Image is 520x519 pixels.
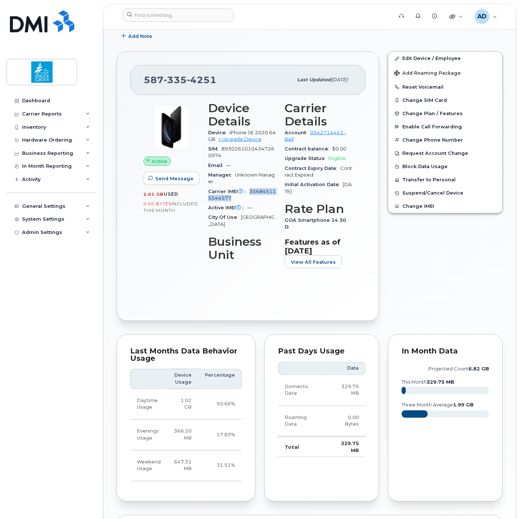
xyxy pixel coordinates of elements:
span: included this month [143,201,198,213]
span: Initial Activation Date [285,182,343,187]
th: Data [327,362,366,375]
button: Request Account Change [388,147,502,160]
td: 1.02 GB [167,389,198,420]
span: Last updated [297,77,331,82]
span: AD [477,12,487,21]
span: Contract Expired [285,166,352,178]
span: Account [285,130,310,135]
td: 366.20 MB [167,420,198,451]
td: 329.75 MB [327,437,366,457]
span: 356845115544577 [208,189,276,201]
text: projected count [428,366,489,372]
tspan: 329.75 MB [427,380,454,385]
td: Domestic Data [278,375,327,406]
span: View All Features [291,259,336,266]
span: Active [152,158,168,165]
span: 4251 [187,74,217,85]
button: View All Features [285,255,342,269]
span: Send Message [155,175,193,182]
span: Manager [208,172,235,178]
h3: Rate Plan [285,202,352,216]
span: iPhone SE 2020 64GB [208,130,276,142]
span: Eligible [328,156,346,161]
span: Email [208,163,226,168]
tspan: 1.99 GB [453,402,474,408]
button: Change SIM Card [388,94,502,107]
span: Suspend/Cancel Device [402,191,463,196]
td: Daytime Usage [130,389,167,420]
td: 329.75 MB [327,375,366,406]
span: 2.01 GB [143,192,164,197]
img: image20231002-3703462-2fle3a.jpeg [149,105,193,149]
button: Reset Voicemail [388,81,502,94]
tr: Weekdays from 6:00pm to 8:00am [130,420,242,451]
tr: Friday from 6:00pm to Monday 8:00am [130,451,242,481]
a: + Upgrade Device [218,136,261,142]
h3: Device Details [208,102,276,128]
span: — [247,205,252,210]
span: [DATE] [331,77,348,82]
button: Transfer to Personal [388,173,502,186]
span: [GEOGRAPHIC_DATA] [208,214,275,227]
span: Add Roaming Package [394,70,461,77]
span: 335 [164,74,187,85]
text: three month average [401,402,474,408]
span: Device [208,130,229,135]
div: Allan Dumapal [470,9,502,24]
button: Add Roaming Package [388,65,502,80]
td: 0.00 Bytes [327,406,366,437]
th: Percentage [198,369,242,389]
span: Carrier IMEI [208,189,249,194]
button: Send Message [143,172,200,185]
span: GOA Smartphone 14 30D [285,217,346,230]
span: Unknown Manager [208,172,275,184]
span: SIM [208,146,221,152]
h3: Features as of [DATE] [285,238,352,255]
div: Last Months Data Behavior Usage [130,348,242,362]
span: $0.00 [332,146,346,152]
td: Evenings Usage [130,420,167,451]
span: 0.00 Bytes [143,201,171,206]
button: Block Data Usage [388,160,502,173]
td: Total [278,437,327,457]
span: Contract balance [285,146,332,152]
span: City Of Use [208,214,241,220]
td: 31.51% [198,451,242,481]
span: [DATE] [285,182,352,194]
h3: Business Unit [208,235,276,262]
div: In Month Data [402,348,489,355]
button: Enable Call Forwarding [388,120,502,134]
span: Change Plan / Features [402,111,463,116]
h3: Carrier Details [285,102,352,128]
span: Contract Expiry Date [285,166,340,171]
span: 587 [144,74,217,85]
div: Quicklinks [444,9,468,24]
span: — [226,163,231,168]
a: Edit Device / Employee [388,52,502,65]
button: Add Note [117,29,159,43]
div: Past Days Usage [278,348,366,355]
tspan: 6.82 GB [469,366,489,372]
a: 0542714443 - Bell [285,130,346,142]
span: Upgrade Status [285,156,328,161]
span: Active IMEI [208,205,247,210]
td: 50.66% [198,389,242,420]
input: Find something... [122,8,234,22]
td: Roaming Data [278,406,327,437]
button: Change Phone Number [388,134,502,147]
td: 647.31 MB [167,451,198,481]
span: 89302610104347260974 [208,146,274,158]
td: 17.83% [198,420,242,451]
span: Enable Call Forwarding [402,124,462,129]
button: Suspend/Cancel Device [388,186,502,200]
button: Change Plan / Features [388,107,502,120]
td: Weekend Usage [130,451,167,481]
span: Add Note [128,33,152,40]
text: this month [401,380,454,385]
button: Change IMEI [388,200,502,213]
th: Device Usage [167,369,198,389]
span: used [164,191,178,197]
